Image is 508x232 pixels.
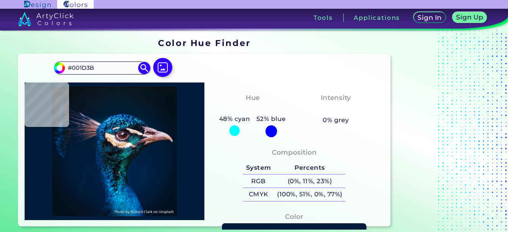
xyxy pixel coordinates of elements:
[138,62,150,74] img: icon search
[153,58,172,77] img: icon picture
[216,114,253,124] h5: 48% cyan
[29,86,200,216] img: img_pavlin.jpg
[246,92,260,104] h4: Hue
[354,15,400,21] h3: Applications
[394,35,493,229] iframe: Advertisement
[243,161,274,174] h5: System
[413,12,446,23] a: Sign In
[18,12,74,26] img: logo_artyclick_colors_white.svg
[272,147,317,158] h4: Composition
[158,37,250,49] h1: Color Hue Finder
[314,15,333,21] h3: Tools
[319,104,353,114] h3: Vibrant
[274,188,346,201] h5: (100%, 51%, 0%, 77%)
[24,1,51,8] img: ArtyClick Design logo
[321,92,351,104] h4: Intensity
[285,211,303,222] h4: Color
[243,188,274,201] h5: CMYK
[456,14,484,21] h5: Sign Up
[452,12,488,23] a: Sign Up
[323,115,349,125] h5: 0% grey
[243,174,274,188] h5: RGB
[274,161,346,174] h5: Percents
[230,104,275,114] h3: Cyan-Blue
[274,174,346,188] h5: (0%, 11%, 23%)
[253,114,289,124] h5: 52% blue
[65,63,139,73] input: type color..
[417,14,442,21] h5: Sign In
